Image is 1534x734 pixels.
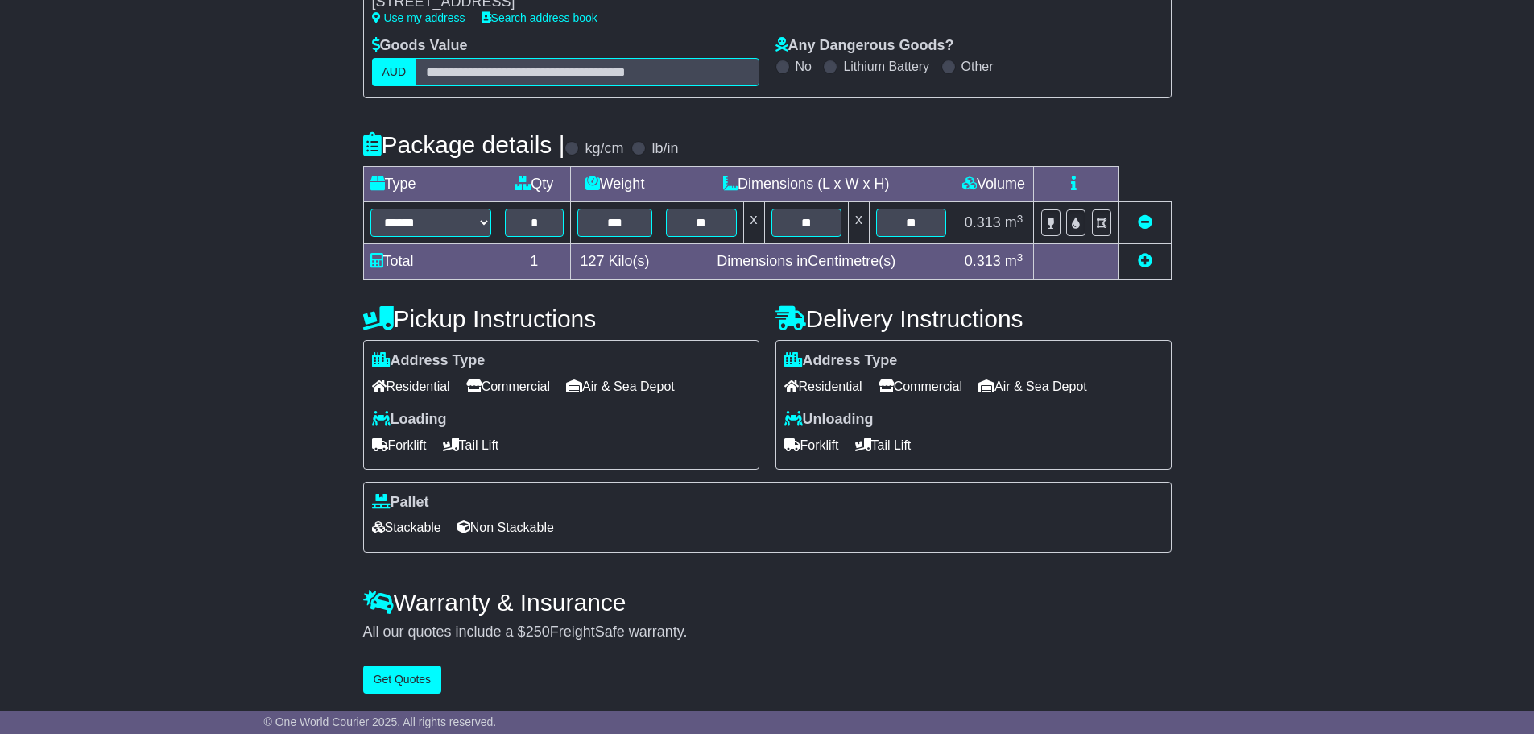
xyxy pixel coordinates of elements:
td: x [743,202,764,244]
div: All our quotes include a $ FreightSafe warranty. [363,624,1172,641]
a: Search address book [482,11,597,24]
td: 1 [498,244,571,280]
td: Type [363,167,498,202]
td: Dimensions (L x W x H) [659,167,953,202]
sup: 3 [1017,213,1023,225]
span: Air & Sea Depot [978,374,1087,399]
span: 0.313 [965,214,1001,230]
label: Other [961,59,994,74]
span: 250 [526,624,550,640]
label: No [796,59,812,74]
span: 127 [581,253,605,269]
span: Commercial [879,374,962,399]
a: Remove this item [1138,214,1152,230]
label: kg/cm [585,140,623,158]
td: Total [363,244,498,280]
td: Dimensions in Centimetre(s) [659,244,953,280]
label: Lithium Battery [843,59,929,74]
a: Use my address [372,11,465,24]
span: Forklift [784,433,839,458]
td: Kilo(s) [571,244,659,280]
button: Get Quotes [363,666,442,694]
label: Goods Value [372,37,468,55]
span: Residential [372,374,450,399]
td: Volume [953,167,1034,202]
td: Qty [498,167,571,202]
span: Air & Sea Depot [566,374,675,399]
span: Residential [784,374,862,399]
span: Tail Lift [443,433,499,458]
sup: 3 [1017,251,1023,263]
span: 0.313 [965,253,1001,269]
label: Unloading [784,411,874,429]
label: Any Dangerous Goods? [775,37,954,55]
label: Loading [372,411,447,429]
span: Non Stackable [457,515,554,540]
h4: Package details | [363,131,565,158]
label: Pallet [372,494,429,512]
h4: Pickup Instructions [363,305,759,332]
label: Address Type [784,352,898,370]
span: Commercial [466,374,550,399]
td: x [848,202,869,244]
a: Add new item [1138,253,1152,269]
span: m [1005,253,1023,269]
span: Stackable [372,515,441,540]
span: Tail Lift [855,433,912,458]
label: lb/in [651,140,678,158]
label: Address Type [372,352,486,370]
span: m [1005,214,1023,230]
td: Weight [571,167,659,202]
span: Forklift [372,433,427,458]
h4: Warranty & Insurance [363,589,1172,616]
label: AUD [372,58,417,86]
span: © One World Courier 2025. All rights reserved. [264,715,497,728]
h4: Delivery Instructions [775,305,1172,332]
